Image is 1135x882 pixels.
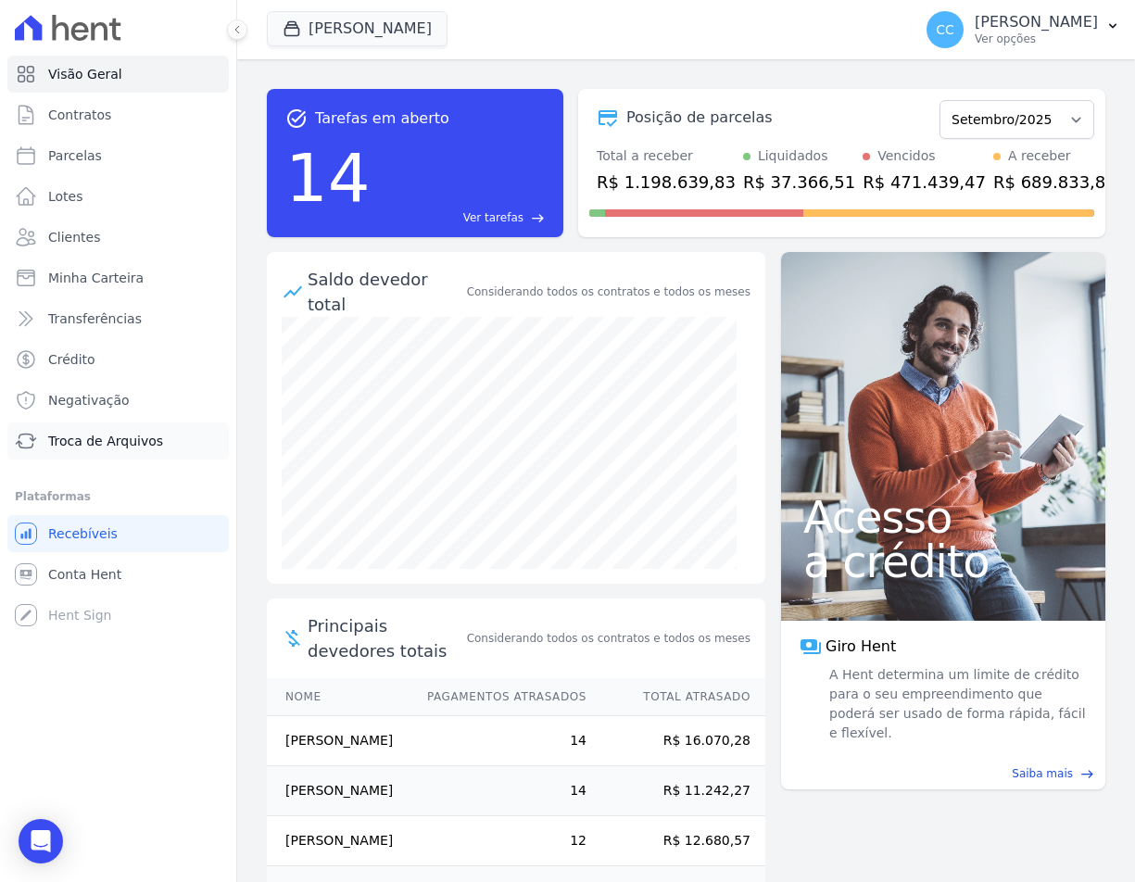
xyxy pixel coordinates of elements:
span: a crédito [803,539,1083,584]
span: Acesso [803,495,1083,539]
div: Total a receber [597,146,736,166]
span: Visão Geral [48,65,122,83]
div: R$ 689.833,85 [993,170,1116,195]
div: Saldo devedor total [308,267,463,317]
td: 14 [410,766,587,816]
td: [PERSON_NAME] [267,716,410,766]
span: CC [936,23,954,36]
a: Contratos [7,96,229,133]
div: R$ 1.198.639,83 [597,170,736,195]
a: Recebíveis [7,515,229,552]
span: Parcelas [48,146,102,165]
span: Clientes [48,228,100,246]
td: R$ 11.242,27 [587,766,765,816]
span: Transferências [48,309,142,328]
a: Lotes [7,178,229,215]
td: R$ 12.680,57 [587,816,765,866]
p: Ver opções [975,31,1098,46]
span: Giro Hent [826,636,896,658]
td: R$ 16.070,28 [587,716,765,766]
span: Contratos [48,106,111,124]
div: Liquidados [758,146,828,166]
span: Ver tarefas [463,209,523,226]
th: Nome [267,678,410,716]
span: Crédito [48,350,95,369]
span: Minha Carteira [48,269,144,287]
a: Visão Geral [7,56,229,93]
span: Lotes [48,187,83,206]
span: Conta Hent [48,565,121,584]
span: east [1080,767,1094,781]
div: Considerando todos os contratos e todos os meses [467,283,750,300]
td: 14 [410,716,587,766]
th: Total Atrasado [587,678,765,716]
div: Plataformas [15,485,221,508]
div: 14 [285,130,371,226]
td: [PERSON_NAME] [267,766,410,816]
div: Open Intercom Messenger [19,819,63,863]
span: Considerando todos os contratos e todos os meses [467,630,750,647]
span: A Hent determina um limite de crédito para o seu empreendimento que poderá ser usado de forma ráp... [826,665,1087,743]
p: [PERSON_NAME] [975,13,1098,31]
a: Minha Carteira [7,259,229,296]
a: Ver tarefas east [378,209,545,226]
a: Saiba mais east [792,765,1094,782]
a: Negativação [7,382,229,419]
div: R$ 471.439,47 [863,170,986,195]
a: Crédito [7,341,229,378]
span: Recebíveis [48,524,118,543]
span: east [531,211,545,225]
div: R$ 37.366,51 [743,170,855,195]
div: Posição de parcelas [626,107,773,129]
div: A receber [1008,146,1071,166]
span: Negativação [48,391,130,409]
td: 12 [410,816,587,866]
span: task_alt [285,107,308,130]
div: Vencidos [877,146,935,166]
span: Saiba mais [1012,765,1073,782]
td: [PERSON_NAME] [267,816,410,866]
button: [PERSON_NAME] [267,11,448,46]
span: Troca de Arquivos [48,432,163,450]
button: CC [PERSON_NAME] Ver opções [912,4,1135,56]
a: Clientes [7,219,229,256]
span: Tarefas em aberto [315,107,449,130]
a: Parcelas [7,137,229,174]
a: Conta Hent [7,556,229,593]
span: Principais devedores totais [308,613,463,663]
th: Pagamentos Atrasados [410,678,587,716]
a: Troca de Arquivos [7,422,229,460]
a: Transferências [7,300,229,337]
